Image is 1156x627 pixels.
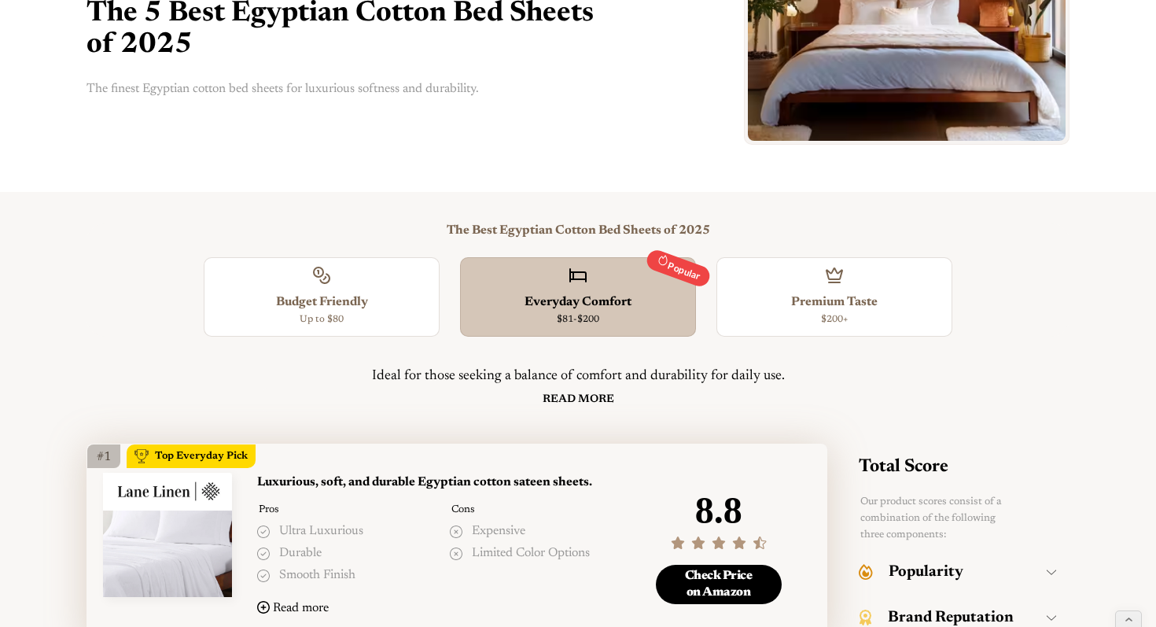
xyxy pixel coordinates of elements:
div: Premium Taste [725,293,944,313]
div: #1 [87,444,120,468]
button: Read more [257,596,329,621]
a: Read More [263,388,893,412]
p: The finest Egyptian cotton bed sheets for luxurious softness and durability. [87,79,696,100]
div: 8.8 [695,490,742,532]
div: Popular [644,248,712,290]
p: Limited color options [472,544,590,564]
h4: Pros [257,503,434,517]
img: Pros Icon [257,570,270,582]
img: Pros Icon [257,548,270,560]
h3: Popularity [889,562,963,581]
div: Ideal for those seeking a balance of comfort and durability for daily use. [263,365,893,388]
div: Everyday Comfort [469,293,687,313]
h3: Brand Reputation [888,608,1014,627]
div: Budget Friendly [212,293,431,313]
div: $81-$200 [469,312,687,327]
div: $200+ [725,312,944,327]
img: Cons Icon [450,548,462,560]
p: Smooth finish [279,566,355,586]
p: Durable [279,544,322,564]
p: Expensive [472,522,525,542]
div: Read more [273,601,329,616]
div: Top Everyday Pick [155,448,248,465]
h3: The Best Egyptian Cotton Bed Sheets of 2025 [87,223,1069,238]
h3: Luxurious, soft, and durable Egyptian cotton sateen sheets. [257,473,626,493]
div: 8.8 [671,490,767,552]
p: Ultra luxurious [279,522,363,542]
a: Check Priceon Amazon [656,565,782,604]
button: Popularity [859,552,1057,592]
h2: Total Score [859,456,948,478]
h4: Cons [450,503,627,517]
img: Cons Icon [450,526,462,538]
span: Our product scores consist of a combination of the following three components: [860,496,1002,540]
div: Up to $80 [212,312,431,327]
img: Pros Icon [257,526,270,538]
